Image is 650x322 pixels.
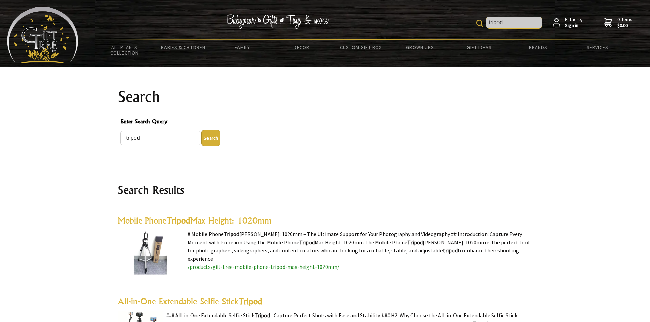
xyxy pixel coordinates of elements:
a: Brands [509,40,568,55]
span: Enter Search Query [120,117,530,127]
a: /products/gift-tree-mobile-phone-tripod-max-height-1020mm/ [188,263,340,270]
a: 0 items$0.00 [604,17,632,29]
a: Family [213,40,272,55]
a: Services [568,40,627,55]
highlight: Tripod [224,231,239,237]
h2: Search Results [118,182,533,198]
img: Babywear - Gifts - Toys & more [226,14,329,29]
a: Gift Ideas [449,40,508,55]
h1: Search [118,89,533,105]
button: Enter Search Query [201,130,220,146]
img: Babyware - Gifts - Toys and more... [7,7,78,63]
a: Babies & Children [154,40,213,55]
span: Hi there, [565,17,582,29]
highlight: tripod [443,247,458,254]
a: Grown Ups [390,40,449,55]
a: Decor [272,40,331,55]
strong: $0.00 [617,22,632,29]
span: 0 items [617,16,632,29]
highlight: Tripod [255,312,270,319]
a: All Plants Collection [95,40,154,60]
a: Custom Gift Box [331,40,390,55]
strong: Sign in [565,22,582,29]
highlight: Tripod [407,239,423,246]
img: Mobile Phone Tripod Max Height: 1020mm [118,230,184,275]
img: product search [476,20,483,27]
a: Hi there,Sign in [553,17,582,29]
a: All-in-One Extendable Selfie StickTripod [118,296,262,306]
highlight: Tripod [239,296,262,306]
highlight: Tripod [167,215,190,226]
input: Site Search [486,17,542,28]
input: Enter Search Query [120,131,200,145]
highlight: Tripod [299,239,315,246]
a: Mobile PhoneTripodMax Height: 1020mm [118,215,271,226]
